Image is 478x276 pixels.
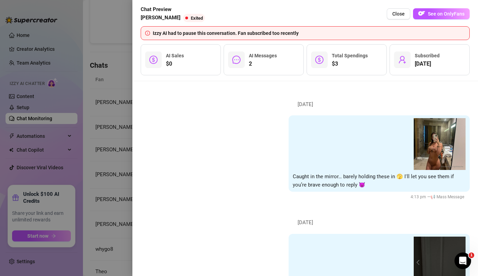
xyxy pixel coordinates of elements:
[387,8,410,19] button: Close
[293,173,454,188] span: Caught in the mirror… barely holding these in 🫣 I'll let you see them if you’re brave enough to r...
[292,219,318,227] span: [DATE]
[153,29,465,37] div: Izzy AI had to pause this conversation. Fan subscribed too recently
[332,53,368,58] span: Total Spendings
[249,53,277,58] span: AI Messages
[415,53,440,58] span: Subscribed
[141,14,180,22] span: [PERSON_NAME]
[292,101,318,109] span: [DATE]
[428,11,465,17] span: See on OnlyFans
[141,6,208,14] span: Chat Preview
[416,260,422,265] button: prev
[166,60,184,68] span: $0
[249,60,277,68] span: 2
[413,8,470,20] a: OFSee on OnlyFans
[392,11,405,17] span: Close
[469,253,474,258] span: 1
[430,194,464,199] span: 📢 Mass Message
[418,10,425,17] img: OF
[398,56,406,64] span: user-add
[454,253,471,269] iframe: Intercom live chat
[411,194,466,199] span: 4:13 pm —
[415,60,440,68] span: [DATE]
[315,56,324,64] span: dollar
[414,118,466,170] img: media
[232,56,241,64] span: message
[191,16,203,21] span: Exited
[413,8,470,19] button: OFSee on OnlyFans
[332,60,368,68] span: $3
[149,56,158,64] span: dollar
[166,53,184,58] span: AI Sales
[145,31,150,36] span: info-circle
